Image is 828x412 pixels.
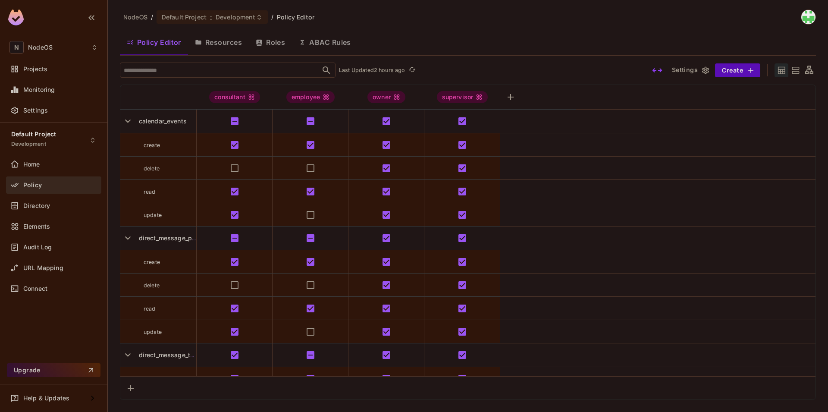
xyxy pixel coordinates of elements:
span: update [144,212,162,218]
span: Connect [23,285,47,292]
span: Projects [23,66,47,72]
span: N [9,41,24,53]
span: Development [216,13,255,21]
span: calendar_events [135,117,187,125]
span: direct_message_threads [135,351,210,359]
button: Policy Editor [120,31,188,53]
span: create [144,142,160,148]
span: Directory [23,202,50,209]
li: / [151,13,153,21]
span: delete [144,165,160,172]
span: Click to refresh data [405,65,417,75]
div: consultant [209,91,260,103]
span: delete [144,282,160,289]
span: Policy Editor [277,13,315,21]
div: supervisor [437,91,488,103]
button: Open [320,64,332,76]
span: create [144,259,160,265]
button: refresh [407,65,417,75]
div: owner [367,91,405,103]
span: URL Mapping [23,264,63,271]
span: the active workspace [123,13,147,21]
span: Elements [23,223,50,230]
img: SReyMgAAAABJRU5ErkJggg== [8,9,24,25]
span: : [210,14,213,21]
span: create [144,376,160,382]
p: Last Updated 2 hours ago [339,67,405,74]
span: Policy [23,182,42,189]
span: Audit Log [23,244,52,251]
button: Roles [249,31,292,53]
span: Development [11,141,46,148]
span: Settings [23,107,48,114]
span: refresh [408,66,416,75]
span: Default Project [11,131,56,138]
img: tanishq@quantegies.com [801,10,815,24]
li: / [271,13,273,21]
button: Resources [188,31,249,53]
div: employee [286,91,335,103]
span: read [144,189,156,195]
span: read [144,305,156,312]
span: Home [23,161,40,168]
span: direct_message_posts [135,234,205,242]
button: ABAC Rules [292,31,358,53]
span: Default Project [162,13,207,21]
button: Upgrade [7,363,100,377]
span: Workspace: NodeOS [28,44,53,51]
button: Settings [668,63,712,77]
span: update [144,329,162,335]
span: Help & Updates [23,395,69,402]
button: Create [715,63,760,77]
span: Monitoring [23,86,55,93]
